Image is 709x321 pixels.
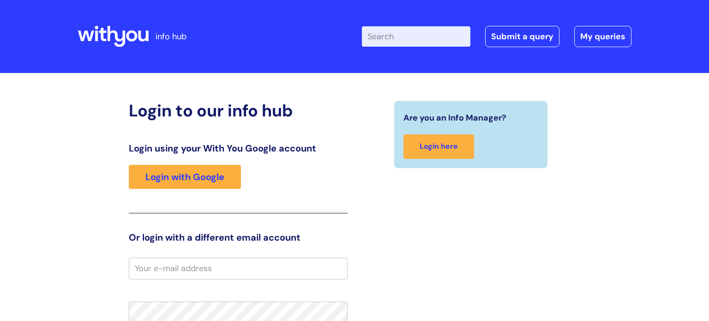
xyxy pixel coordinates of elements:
p: info hub [156,29,186,44]
input: Your e-mail address [129,258,348,279]
a: Submit a query [485,26,559,47]
a: Login here [403,134,474,159]
h3: Or login with a different email account [129,232,348,243]
h2: Login to our info hub [129,101,348,121]
span: Are you an Info Manager? [403,110,506,125]
h3: Login using your With You Google account [129,143,348,154]
a: Login with Google [129,165,241,189]
a: My queries [574,26,631,47]
input: Search [362,26,470,47]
